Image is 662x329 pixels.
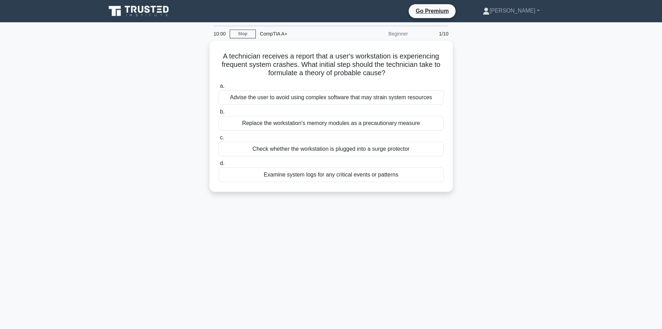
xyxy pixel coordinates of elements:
a: Go Premium [411,7,453,15]
div: Advise the user to avoid using complex software that may strain system resources [219,90,444,105]
div: Check whether the workstation is plugged into a surge protector [219,142,444,156]
div: CompTIA A+ [256,27,351,41]
div: 1/10 [412,27,453,41]
a: [PERSON_NAME] [466,4,556,18]
div: Examine system logs for any critical events or patterns [219,167,444,182]
div: Replace the workstation's memory modules as a precautionary measure [219,116,444,131]
div: Beginner [351,27,412,41]
a: Stop [230,30,256,38]
span: c. [220,134,224,140]
span: a. [220,83,224,89]
h5: A technician receives a report that a user's workstation is experiencing frequent system crashes.... [218,52,444,78]
div: 10:00 [210,27,230,41]
span: b. [220,109,224,115]
span: d. [220,160,224,166]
